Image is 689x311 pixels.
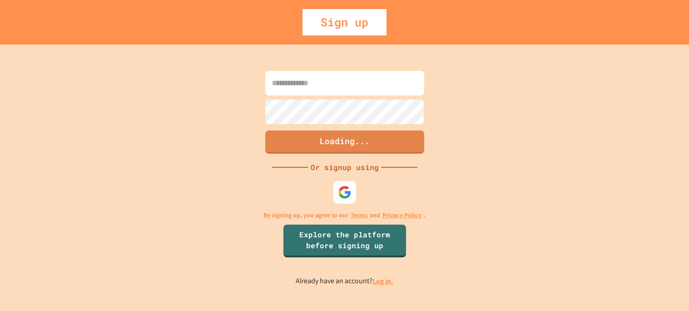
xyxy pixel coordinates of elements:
[308,162,381,173] div: Or signup using
[283,225,406,257] a: Explore the platform before signing up
[338,186,352,199] img: google-icon.svg
[372,276,393,286] a: Log in.
[265,130,424,154] button: Loading...
[302,9,387,35] div: Sign up
[382,211,421,220] a: Privacy Policy
[296,276,393,287] p: Already have an account?
[263,211,426,220] p: By signing up, you agree to our and .
[351,211,367,220] a: Terms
